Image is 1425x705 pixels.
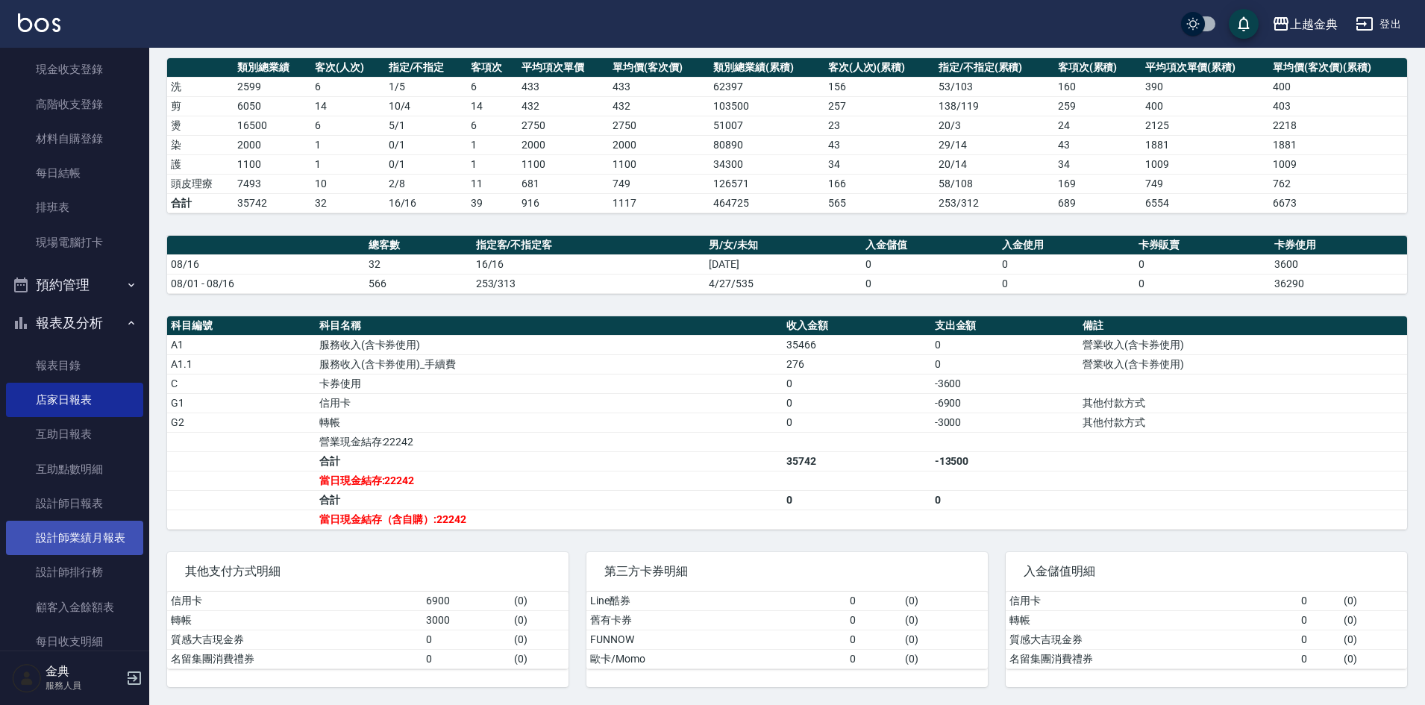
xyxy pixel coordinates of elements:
[931,393,1080,413] td: -6900
[6,156,143,190] a: 每日結帳
[311,135,385,154] td: 1
[783,490,931,510] td: 0
[167,393,316,413] td: G1
[167,116,234,135] td: 燙
[862,236,998,255] th: 入金儲值
[1141,58,1270,78] th: 平均項次單價(累積)
[518,58,609,78] th: 平均項次單價
[467,116,518,135] td: 6
[6,383,143,417] a: 店家日報表
[931,335,1080,354] td: 0
[422,630,510,649] td: 0
[385,58,468,78] th: 指定/不指定
[1135,274,1271,293] td: 0
[365,274,472,293] td: 566
[422,610,510,630] td: 3000
[1006,630,1297,649] td: 質感大吉現金券
[316,354,783,374] td: 服務收入(含卡券使用)_手續費
[783,393,931,413] td: 0
[234,174,311,193] td: 7493
[167,649,422,668] td: 名留集團消費禮券
[609,135,710,154] td: 2000
[167,413,316,432] td: G2
[6,452,143,486] a: 互助點數明細
[846,649,902,668] td: 0
[846,592,902,611] td: 0
[1340,592,1407,611] td: ( 0 )
[467,193,518,213] td: 39
[705,254,862,274] td: [DATE]
[1006,610,1297,630] td: 轉帳
[1054,174,1141,193] td: 169
[862,254,998,274] td: 0
[604,564,970,579] span: 第三方卡券明細
[6,52,143,87] a: 現金收支登錄
[518,193,609,213] td: 916
[935,116,1054,135] td: 20 / 3
[998,274,1135,293] td: 0
[6,348,143,383] a: 報表目錄
[783,413,931,432] td: 0
[609,96,710,116] td: 432
[6,190,143,225] a: 排班表
[385,77,468,96] td: 1 / 5
[586,592,988,669] table: a dense table
[1054,116,1141,135] td: 24
[1297,610,1341,630] td: 0
[783,451,931,471] td: 35742
[1024,564,1389,579] span: 入金儲值明細
[472,236,706,255] th: 指定客/不指定客
[510,649,569,668] td: ( 0 )
[385,174,468,193] td: 2 / 8
[472,254,706,274] td: 16/16
[1269,154,1407,174] td: 1009
[705,274,862,293] td: 4/27/535
[467,174,518,193] td: 11
[901,592,988,611] td: ( 0 )
[316,316,783,336] th: 科目名稱
[6,304,143,342] button: 報表及分析
[167,630,422,649] td: 質感大吉現金券
[1271,236,1407,255] th: 卡券使用
[710,154,824,174] td: 34300
[185,564,551,579] span: 其他支付方式明細
[862,274,998,293] td: 0
[316,510,783,529] td: 當日現金結存（含自購）:22242
[167,592,422,611] td: 信用卡
[6,266,143,304] button: 預約管理
[467,77,518,96] td: 6
[931,490,1080,510] td: 0
[609,154,710,174] td: 1100
[234,58,311,78] th: 類別總業績
[385,135,468,154] td: 0 / 1
[1079,354,1407,374] td: 營業收入(含卡券使用)
[1006,592,1297,611] td: 信用卡
[311,96,385,116] td: 14
[1269,174,1407,193] td: 762
[316,451,783,471] td: 合計
[1269,135,1407,154] td: 1881
[901,610,988,630] td: ( 0 )
[518,154,609,174] td: 1100
[167,274,365,293] td: 08/01 - 08/16
[467,96,518,116] td: 14
[316,393,783,413] td: 信用卡
[234,116,311,135] td: 16500
[1141,96,1270,116] td: 400
[710,116,824,135] td: 51007
[586,630,846,649] td: FUNNOW
[167,335,316,354] td: A1
[586,592,846,611] td: Line酷券
[311,116,385,135] td: 6
[6,486,143,521] a: 設計師日報表
[931,354,1080,374] td: 0
[311,154,385,174] td: 1
[1006,649,1297,668] td: 名留集團消費禮券
[316,471,783,490] td: 當日現金結存:22242
[824,116,935,135] td: 23
[1340,649,1407,668] td: ( 0 )
[783,354,931,374] td: 276
[311,58,385,78] th: 客次(人次)
[167,154,234,174] td: 護
[422,592,510,611] td: 6900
